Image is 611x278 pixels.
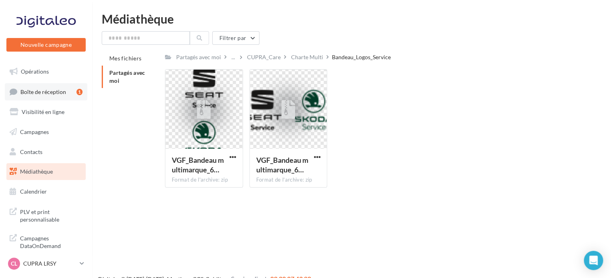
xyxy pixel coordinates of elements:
[5,163,87,180] a: Médiathèque
[5,144,87,160] a: Contacts
[256,156,308,174] span: VGF_Bandeau multimarque_6 marques_Horizontal
[109,69,145,84] span: Partagés avec moi
[291,53,323,61] div: Charte Multi
[5,83,87,100] a: Boîte de réception1
[20,88,66,95] span: Boîte de réception
[6,256,86,271] a: CL CUPRA LRSY
[21,68,49,75] span: Opérations
[5,203,87,227] a: PLV et print personnalisable
[5,230,87,253] a: Campagnes DataOnDemand
[256,176,321,184] div: Format de l'archive: zip
[5,124,87,140] a: Campagnes
[247,53,281,61] div: CUPRA_Care
[76,89,82,95] div: 1
[332,53,391,61] div: Bandeau_Logos_Service
[20,128,49,135] span: Campagnes
[22,108,64,115] span: Visibilité en ligne
[230,52,237,63] div: ...
[584,251,603,270] div: Open Intercom Messenger
[20,206,82,224] span: PLV et print personnalisable
[102,13,601,25] div: Médiathèque
[172,156,224,174] span: VGF_Bandeau multimarque_6 marques_Vertical
[5,104,87,120] a: Visibilité en ligne
[172,176,236,184] div: Format de l'archive: zip
[11,260,17,268] span: CL
[20,168,53,175] span: Médiathèque
[20,148,42,155] span: Contacts
[23,260,76,268] p: CUPRA LRSY
[5,63,87,80] a: Opérations
[109,55,141,62] span: Mes fichiers
[6,38,86,52] button: Nouvelle campagne
[5,183,87,200] a: Calendrier
[176,53,221,61] div: Partagés avec moi
[20,188,47,195] span: Calendrier
[20,233,82,250] span: Campagnes DataOnDemand
[212,31,259,45] button: Filtrer par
